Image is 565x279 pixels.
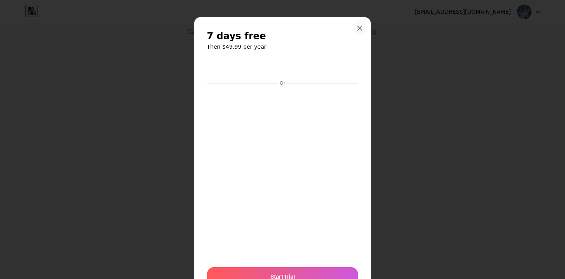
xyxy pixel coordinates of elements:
[207,43,358,51] h6: Then $49.99 per year
[206,87,359,259] iframe: Bảo mật khung nhập liệu thanh toán
[207,30,266,42] span: 7 days free
[278,80,287,86] div: Or
[207,59,358,78] iframe: Bảo mật khung nút thanh toán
